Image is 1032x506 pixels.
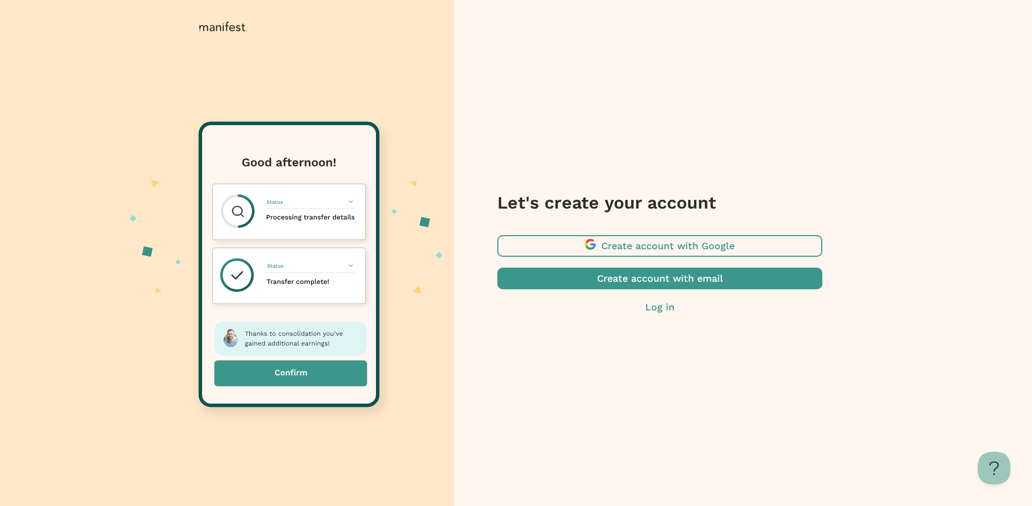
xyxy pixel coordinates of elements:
[497,268,822,289] button: Create account with email
[978,452,1010,484] iframe: Toggle Customer Support
[497,235,822,257] button: Create account with Google
[497,192,822,213] h3: Let's create your account
[497,300,822,314] button: Log in
[129,116,443,423] img: auth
